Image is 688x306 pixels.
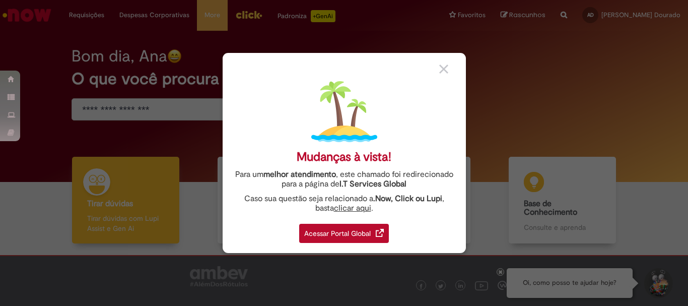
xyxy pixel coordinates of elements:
[230,194,458,213] div: Caso sua questão seja relacionado a , basta .
[230,170,458,189] div: Para um , este chamado foi redirecionado para a página de
[334,198,371,213] a: clicar aqui
[263,169,336,179] strong: melhor atendimento
[311,79,377,145] img: island.png
[299,224,389,243] div: Acessar Portal Global
[299,218,389,243] a: Acessar Portal Global
[339,173,406,189] a: I.T Services Global
[439,65,448,74] img: close_button_grey.png
[373,194,442,204] strong: .Now, Click ou Lupi
[297,150,391,164] div: Mudanças à vista!
[376,229,384,237] img: redirect_link.png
